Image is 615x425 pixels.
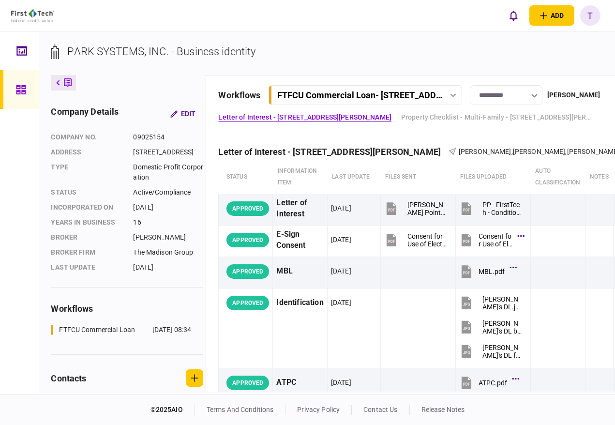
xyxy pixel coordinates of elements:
button: Edit [163,105,203,122]
div: [DATE] [133,262,203,273]
th: Information item [273,160,327,194]
div: broker firm [51,247,123,258]
div: last update [51,262,123,273]
div: PARK SYSTEMS, INC. - Business identity [67,44,255,60]
span: , [511,148,513,155]
button: Consent for Use of Electronic Signature and Electronic Disclosures Agreement Editable.pdf [459,229,522,251]
div: FTFCU Commercial Loan [59,325,135,335]
div: Letter of Interest - [STREET_ADDRESS][PERSON_NAME] [218,147,449,157]
div: company no. [51,132,123,142]
div: Type [51,162,123,182]
div: workflows [218,89,260,102]
button: Nancy's DL front - exp 09-23-2033.jpg [459,340,522,362]
div: [DATE] [133,202,203,212]
div: Domestic Profit Corporation [133,162,203,182]
div: ATPC [276,372,323,394]
th: Files uploaded [455,160,530,194]
div: workflows [51,302,203,315]
div: APPROVED [226,201,269,216]
div: APPROVED [226,233,269,247]
div: contacts [51,372,86,385]
div: [DATE] [331,378,351,387]
div: [DATE] [331,203,351,213]
div: years in business [51,217,123,228]
div: Nancy's DL.jpg [482,295,522,311]
a: contact us [363,406,397,413]
div: ATPC.pdf [479,379,507,387]
div: Consent for Use of Electronic Signature and Electronic Disclosures Agreement Editable.pdf [479,232,512,248]
div: company details [51,105,119,122]
button: Nancy's DL.jpg [459,292,522,314]
div: Pearce Point MHP - LOI.pdf [407,201,447,216]
button: Pearce Point MHP - LOI.pdf [384,197,447,219]
th: auto classification [530,160,585,194]
button: Nancy's DL back - exp 09-23-2033.jpg [459,316,522,338]
div: [PERSON_NAME] [133,232,203,243]
button: Consent for Use of Electronic Signature and Electronic Disclosures Agreement Editable.pdf [384,229,447,251]
button: open adding identity options [529,5,574,26]
div: [PERSON_NAME] [547,90,600,100]
a: release notes [421,406,465,413]
a: Letter of Interest - [STREET_ADDRESS][PERSON_NAME] [218,112,391,122]
div: APPROVED [226,264,269,279]
span: [PERSON_NAME] [459,148,511,155]
th: files sent [380,160,455,194]
div: E-Sign Consent [276,229,323,251]
button: open notifications list [503,5,524,26]
div: status [51,187,123,197]
button: T [580,5,600,26]
th: status [219,160,273,194]
th: notes [585,160,614,194]
div: MBL.pdf [479,268,505,275]
img: client company logo [11,9,54,22]
div: [DATE] [331,298,351,307]
div: FTFCU Commercial Loan - [STREET_ADDRESS][PERSON_NAME] [277,90,442,100]
div: Consent for Use of Electronic Signature and Electronic Disclosures Agreement Editable.pdf [407,232,447,248]
div: Nancy's DL back - exp 09-23-2033.jpg [482,319,522,335]
a: terms and conditions [207,406,274,413]
a: FTFCU Commercial Loan[DATE] 08:34 [51,325,191,335]
span: [PERSON_NAME] [513,148,566,155]
span: , [566,148,567,155]
div: [DATE] [331,266,351,276]
div: [DATE] 08:34 [152,325,192,335]
div: © 2025 AIO [150,405,195,415]
div: [DATE] [331,235,351,244]
button: ATPC.pdf [459,372,517,394]
div: Active/Compliance [133,187,203,197]
div: PP - FirstTech - Conditional Credit Proposal.pdf [482,201,522,216]
div: Letter of Interest [276,197,323,220]
div: [STREET_ADDRESS] [133,147,203,157]
button: PP - FirstTech - Conditional Credit Proposal.pdf [459,197,522,219]
a: privacy policy [297,406,340,413]
button: FTFCU Commercial Loan- [STREET_ADDRESS][PERSON_NAME] [269,85,462,105]
div: MBL [276,260,323,282]
div: The Madison Group [133,247,203,258]
div: incorporated on [51,202,123,212]
div: address [51,147,123,157]
a: Property Checklist - Multi-Family - [STREET_ADDRESS][PERSON_NAME] [401,112,595,122]
div: Identification [276,292,323,314]
div: APPROVED [226,376,269,390]
div: 09025154 [133,132,203,142]
div: Broker [51,232,123,243]
div: APPROVED [226,296,269,310]
th: last update [327,160,380,194]
div: 16 [133,217,203,228]
div: Nancy's DL front - exp 09-23-2033.jpg [482,344,522,359]
button: MBL.pdf [459,260,514,282]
